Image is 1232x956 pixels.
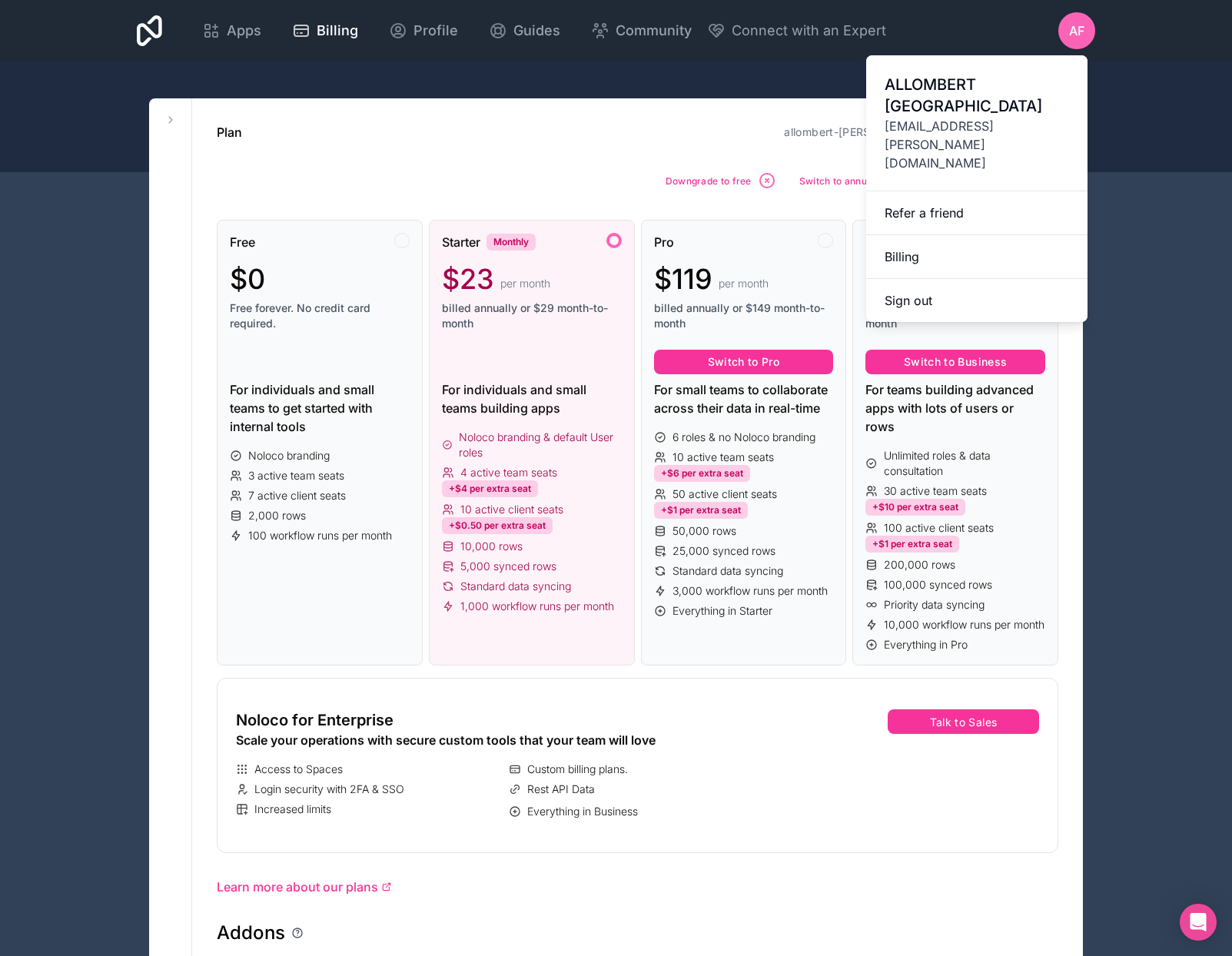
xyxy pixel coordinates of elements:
span: Priority data syncing [884,597,985,612]
span: Pro [654,233,674,251]
span: 4 active team seats [460,465,557,480]
div: Open Intercom Messenger [1180,904,1217,941]
span: 100,000 synced rows [884,577,992,593]
span: 200,000 rows [884,557,955,573]
h1: Plan [217,123,242,141]
span: ALLOMBERT [GEOGRAPHIC_DATA] [885,74,1069,117]
span: Noloco for Enterprise [236,709,394,731]
a: Apps [190,14,274,48]
span: AF [1069,22,1084,40]
div: +$6 per extra seat [654,465,750,482]
div: +$0.50 per extra seat [442,517,553,534]
div: For teams building advanced apps with lots of users or rows [865,380,1045,436]
span: Everything in Pro [884,637,968,652]
span: Profile [413,20,458,41]
span: Switch to annual plan [799,175,897,187]
span: Free forever. No credit card required. [230,300,410,331]
button: Switch to Business [865,350,1045,374]
span: Learn more about our plans [217,878,378,896]
a: Profile [377,14,470,48]
span: Everything in Business [527,804,638,819]
span: [EMAIL_ADDRESS][PERSON_NAME][DOMAIN_NAME] [885,117,1069,172]
button: Connect with an Expert [707,20,886,41]
span: 2,000 rows [248,508,306,523]
span: 25,000 synced rows [672,543,775,559]
a: Refer a friend [866,191,1088,235]
span: 7 active client seats [248,488,346,503]
span: Free [230,233,255,251]
span: 50,000 rows [672,523,736,539]
span: 1,000 workflow runs per month [460,599,614,614]
button: Talk to Sales [888,709,1039,734]
span: 100 workflow runs per month [248,528,392,543]
span: Community [616,20,692,41]
span: Downgrade to free [666,175,752,187]
span: 10,000 rows [460,539,523,554]
span: Everything in Starter [672,603,772,619]
span: Starter [442,233,480,251]
div: +$10 per extra seat [865,499,965,516]
span: Rest API Data [527,782,595,797]
a: allombert-[PERSON_NAME]-workspace [784,125,993,138]
span: Billing [317,20,358,41]
span: billed annually or $149 month-to-month [654,300,834,331]
button: Downgrade to free [660,166,782,195]
a: Billing [866,235,1088,279]
span: 10,000 workflow runs per month [884,617,1044,632]
span: 100 active client seats [884,520,994,536]
span: Apps [227,20,261,41]
span: 3,000 workflow runs per month [672,583,828,599]
span: 30 active team seats [884,483,987,499]
span: per month [719,276,769,291]
span: Connect with an Expert [732,20,886,41]
span: 10 active team seats [672,450,774,465]
div: For individuals and small teams building apps [442,380,622,417]
span: Noloco branding [248,448,330,463]
span: 10 active client seats [460,502,563,517]
button: Sign out [866,279,1088,322]
span: $119 [654,264,712,294]
a: Learn more about our plans [217,878,1058,896]
div: Scale your operations with secure custom tools that your team will love [236,731,775,749]
a: Community [579,14,704,48]
span: 6 roles & no Noloco branding [672,430,815,445]
button: Switch to Pro [654,350,834,374]
span: Unlimited roles & data consultation [884,448,1045,479]
span: 5,000 synced rows [460,559,556,574]
div: +$1 per extra seat [865,536,959,553]
span: Login security with 2FA & SSO [254,782,404,797]
span: Guides [513,20,560,41]
h1: Addons [217,921,285,945]
a: Guides [477,14,573,48]
div: For small teams to collaborate across their data in real-time [654,380,834,417]
a: Billing [280,14,370,48]
span: Noloco branding & default User roles [459,430,621,460]
span: $0 [230,264,265,294]
div: +$1 per extra seat [654,502,748,519]
span: Custom billing plans. [527,762,628,777]
span: per month [500,276,550,291]
button: Switch to annual plan [794,166,927,195]
span: billed annually or $29 month-to-month [442,300,622,331]
span: Increased limits [254,802,331,817]
div: Monthly [486,234,536,251]
span: Access to Spaces [254,762,343,777]
span: 50 active client seats [672,486,777,502]
span: Standard data syncing [460,579,571,594]
div: For individuals and small teams to get started with internal tools [230,380,410,436]
span: Standard data syncing [672,563,783,579]
span: 3 active team seats [248,468,344,483]
span: $23 [442,264,494,294]
div: +$4 per extra seat [442,480,538,497]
